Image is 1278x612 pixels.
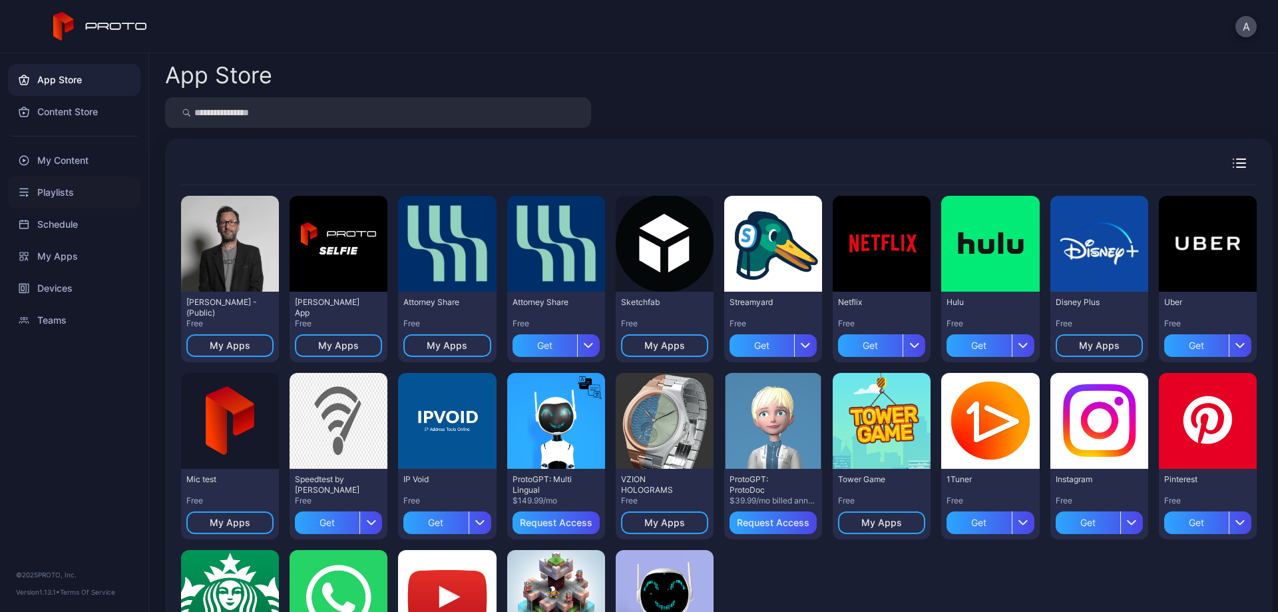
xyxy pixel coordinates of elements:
[1164,506,1251,534] button: Get
[1056,511,1120,534] div: Get
[1056,318,1143,329] div: Free
[8,240,140,272] a: My Apps
[295,511,359,534] div: Get
[621,318,708,329] div: Free
[730,474,803,495] div: ProtoGPT: ProtoDoc
[621,495,708,506] div: Free
[186,297,260,318] div: David N Persona - (Public)
[403,474,477,485] div: IP Void
[295,495,382,506] div: Free
[644,517,685,528] div: My Apps
[838,318,925,329] div: Free
[403,334,491,357] button: My Apps
[1164,511,1229,534] div: Get
[1079,340,1120,351] div: My Apps
[210,517,250,528] div: My Apps
[838,474,911,485] div: Tower Game
[730,297,803,308] div: Streamyard
[186,511,274,534] button: My Apps
[186,474,260,485] div: Mic test
[730,318,817,329] div: Free
[1056,506,1143,534] button: Get
[60,588,115,596] a: Terms Of Service
[8,176,140,208] a: Playlists
[186,318,274,329] div: Free
[730,511,817,534] button: Request Access
[1164,318,1251,329] div: Free
[16,569,132,580] div: © 2025 PROTO, Inc.
[403,495,491,506] div: Free
[513,318,600,329] div: Free
[513,334,577,357] div: Get
[621,474,694,495] div: VZION HOLOGRAMS
[1235,16,1257,37] button: A
[947,474,1020,485] div: 1Tuner
[427,340,467,351] div: My Apps
[8,208,140,240] a: Schedule
[513,495,600,506] div: $149.99/mo
[186,334,274,357] button: My Apps
[838,329,925,357] button: Get
[730,329,817,357] button: Get
[621,297,694,308] div: Sketchfab
[295,318,382,329] div: Free
[947,297,1020,308] div: Hulu
[621,511,708,534] button: My Apps
[403,318,491,329] div: Free
[520,517,592,528] div: Request Access
[513,329,600,357] button: Get
[838,297,911,308] div: Netflix
[8,64,140,96] a: App Store
[838,495,925,506] div: Free
[318,340,359,351] div: My Apps
[947,506,1034,534] button: Get
[403,511,468,534] div: Get
[947,329,1034,357] button: Get
[210,340,250,351] div: My Apps
[861,517,902,528] div: My Apps
[8,272,140,304] a: Devices
[621,334,708,357] button: My Apps
[295,297,368,318] div: David Selfie App
[16,588,60,596] span: Version 1.13.1 •
[1056,495,1143,506] div: Free
[403,297,477,308] div: Attorney Share
[1164,297,1237,308] div: Uber
[730,334,794,357] div: Get
[1164,495,1251,506] div: Free
[947,334,1011,357] div: Get
[8,145,140,176] a: My Content
[186,495,274,506] div: Free
[947,495,1034,506] div: Free
[8,96,140,128] a: Content Store
[838,334,903,357] div: Get
[1056,297,1129,308] div: Disney Plus
[1164,329,1251,357] button: Get
[947,318,1034,329] div: Free
[295,334,382,357] button: My Apps
[8,304,140,336] a: Teams
[1056,474,1129,485] div: Instagram
[730,495,817,506] div: $39.99/mo billed annually
[295,506,382,534] button: Get
[644,340,685,351] div: My Apps
[513,297,586,308] div: Attorney Share
[1164,474,1237,485] div: Pinterest
[403,506,491,534] button: Get
[165,64,272,87] div: App Store
[947,511,1011,534] div: Get
[513,474,586,495] div: ProtoGPT: Multi Lingual
[295,474,368,495] div: Speedtest by Ookla
[1056,334,1143,357] button: My Apps
[513,511,600,534] button: Request Access
[1164,334,1229,357] div: Get
[737,517,809,528] div: Request Access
